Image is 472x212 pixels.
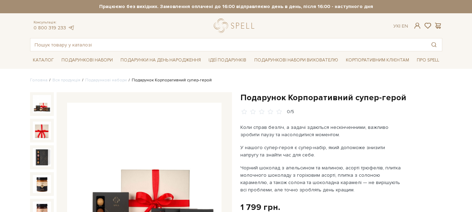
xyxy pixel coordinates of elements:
div: 0/5 [287,109,294,115]
h1: Подарунок Корпоративний супер-герой [240,92,442,103]
a: Головна [30,78,48,83]
a: Ідеї подарунків [206,55,249,66]
span: Консультація: [34,20,75,25]
a: Корпоративним клієнтам [343,54,412,66]
a: Каталог [30,55,57,66]
a: telegram [68,25,75,31]
li: Подарунок Корпоративний супер-герой [127,77,212,83]
button: Пошук товару у каталозі [426,38,442,51]
img: Подарунок Корпоративний супер-герой [33,122,51,140]
a: Про Spell [414,55,442,66]
img: Подарунок Корпоративний супер-герой [33,148,51,166]
strong: Працюємо без вихідних. Замовлення оплачені до 16:00 відправляємо день в день, після 16:00 - насту... [30,3,442,10]
p: Чорний шоколад з апельсином та малиною, асорті трюфелів, плитка молочного шоколаду з горіховим ас... [240,164,404,193]
input: Пошук товару у каталозі [30,38,426,51]
img: Подарунок Корпоративний супер-герой [33,95,51,113]
a: logo [214,19,257,33]
img: Подарунок Корпоративний супер-герой [33,175,51,193]
a: Подарункові набори вихователю [252,54,341,66]
a: Подарункові набори [85,78,127,83]
a: Вся продукція [52,78,80,83]
span: | [399,23,400,29]
p: У нашого супер-героя є супер-набір, який допоможе знизити напругу та знайти час для себе. [240,144,404,159]
a: 0 800 319 233 [34,25,66,31]
a: Подарунки на День народження [118,55,204,66]
div: Ук [393,23,408,29]
p: Коли справ безліч, а задачі здаються нескінченними, важливо зробити паузу та насолодитися моментом. [240,124,404,138]
a: En [402,23,408,29]
a: Подарункові набори [59,55,116,66]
